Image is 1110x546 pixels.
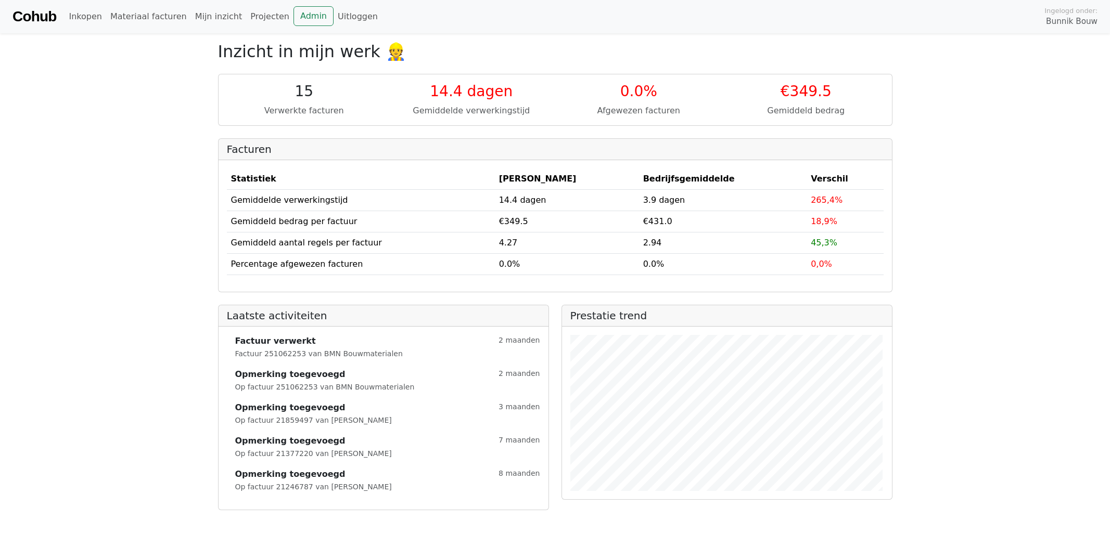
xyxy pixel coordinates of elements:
td: Gemiddelde verwerkingstijd [227,189,495,211]
span: 45,3% [811,238,837,248]
td: Percentage afgewezen facturen [227,253,495,275]
a: Mijn inzicht [191,6,247,27]
small: 3 maanden [499,401,540,414]
span: 18,9% [811,216,837,226]
span: Bunnik Bouw [1046,16,1098,28]
span: 0,0% [811,259,832,269]
td: €349.5 [495,211,639,232]
td: Gemiddeld aantal regels per factuur [227,232,495,253]
th: Bedrijfsgemiddelde [639,168,807,190]
a: Uitloggen [334,6,382,27]
strong: Opmerking toegevoegd [235,401,346,414]
strong: Opmerking toegevoegd [235,435,346,447]
div: Gemiddelde verwerkingstijd [394,105,549,117]
td: 2.94 [639,232,807,253]
a: Projecten [246,6,294,27]
div: 0.0% [562,83,717,100]
td: €431.0 [639,211,807,232]
div: Verwerkte facturen [227,105,382,117]
th: Verschil [807,168,883,190]
small: Op factuur 21859497 van [PERSON_NAME] [235,416,392,424]
th: [PERSON_NAME] [495,168,639,190]
td: 0.0% [495,253,639,275]
h2: Facturen [227,143,884,155]
small: 8 maanden [499,468,540,480]
a: Cohub [12,4,56,29]
span: 265,4% [811,195,843,205]
div: Gemiddeld bedrag [729,105,884,117]
div: 15 [227,83,382,100]
a: Inkopen [65,6,106,27]
td: 14.4 dagen [495,189,639,211]
strong: Factuur verwerkt [235,335,316,347]
a: Admin [294,6,334,26]
a: Materiaal facturen [106,6,191,27]
strong: Opmerking toegevoegd [235,468,346,480]
div: 14.4 dagen [394,83,549,100]
small: Factuur 251062253 van BMN Bouwmaterialen [235,349,403,358]
div: Afgewezen facturen [562,105,717,117]
td: 0.0% [639,253,807,275]
h2: Prestatie trend [570,309,884,322]
small: Op factuur 21246787 van [PERSON_NAME] [235,483,392,491]
th: Statistiek [227,168,495,190]
strong: Opmerking toegevoegd [235,368,346,381]
small: 7 maanden [499,435,540,447]
small: 2 maanden [499,335,540,347]
td: Gemiddeld bedrag per factuur [227,211,495,232]
small: Op factuur 251062253 van BMN Bouwmaterialen [235,383,415,391]
div: €349.5 [729,83,884,100]
h2: Laatste activiteiten [227,309,540,322]
span: Ingelogd onder: [1044,6,1098,16]
small: 2 maanden [499,368,540,381]
td: 4.27 [495,232,639,253]
td: 3.9 dagen [639,189,807,211]
h2: Inzicht in mijn werk 👷 [218,42,892,61]
small: Op factuur 21377220 van [PERSON_NAME] [235,449,392,458]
